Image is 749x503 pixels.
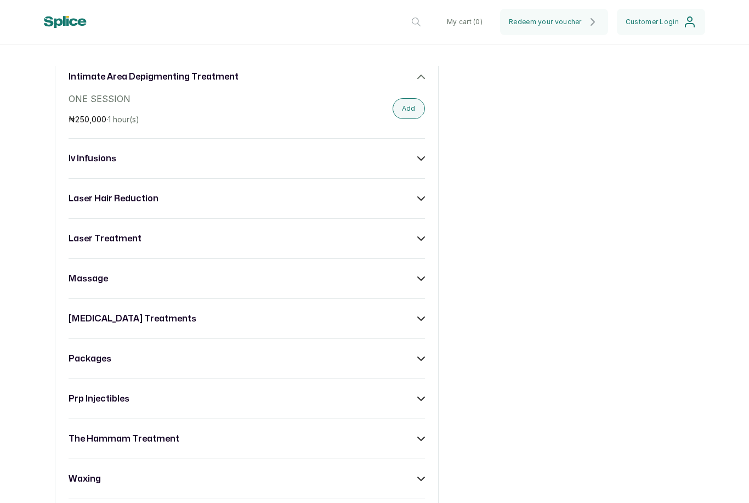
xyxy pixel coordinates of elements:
[108,115,139,124] span: 1 hour(s)
[69,352,111,365] h3: packages
[509,18,582,26] span: Redeem your voucher
[393,98,425,119] button: Add
[617,9,705,35] button: Customer Login
[69,92,318,105] p: ONE SESSION
[69,152,116,165] h3: iv infusions
[75,115,106,124] span: 250,000
[69,472,101,485] h3: waxing
[438,9,491,35] button: My cart (0)
[69,70,239,83] h3: intimate area depigmenting treatment
[69,114,318,125] p: ₦ ·
[69,192,158,205] h3: laser hair reduction
[626,18,679,26] span: Customer Login
[69,272,108,285] h3: massage
[69,312,196,325] h3: [MEDICAL_DATA] treatments
[69,232,141,245] h3: laser treatment
[69,392,129,405] h3: prp injectibles
[69,432,179,445] h3: the hammam treatment
[500,9,608,35] button: Redeem your voucher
